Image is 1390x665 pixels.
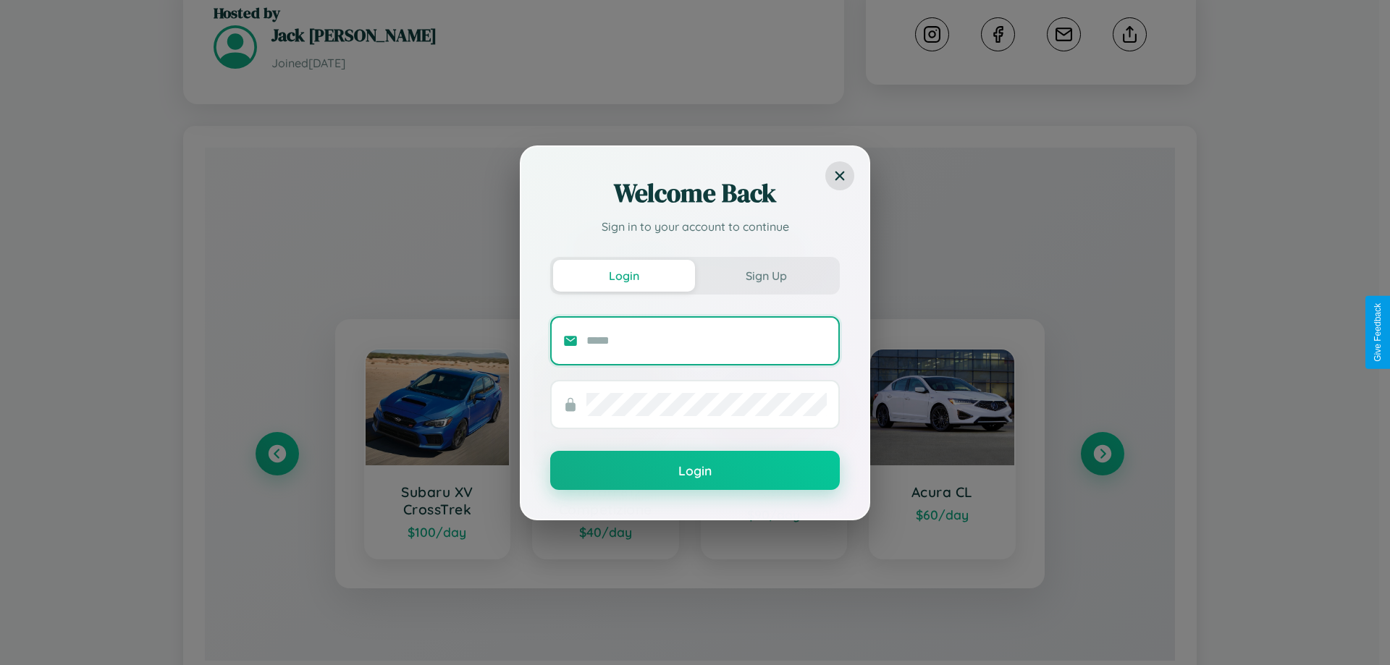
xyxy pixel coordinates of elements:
h2: Welcome Back [550,176,840,211]
div: Give Feedback [1373,303,1383,362]
button: Login [550,451,840,490]
p: Sign in to your account to continue [550,218,840,235]
button: Sign Up [695,260,837,292]
button: Login [553,260,695,292]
